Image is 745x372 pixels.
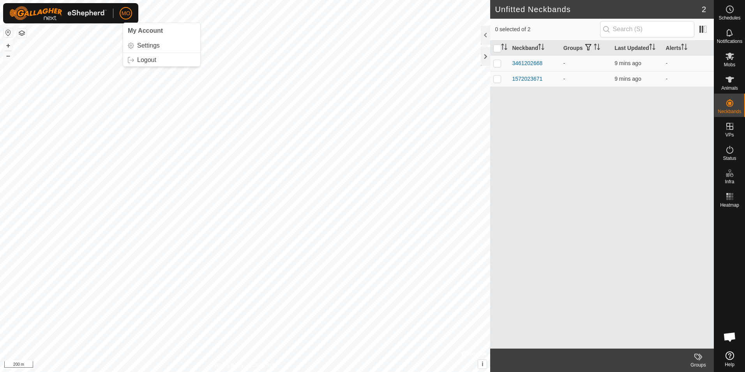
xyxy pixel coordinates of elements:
[725,133,734,137] span: VPs
[702,4,706,15] span: 2
[614,76,641,82] span: 8 Oct 2025, 3:16 pm
[123,39,200,52] a: Settings
[495,25,600,34] span: 0 selected of 2
[611,41,662,56] th: Last Updated
[482,361,483,367] span: i
[725,179,734,184] span: Infra
[122,9,131,18] span: MO
[663,41,714,56] th: Alerts
[683,361,714,368] div: Groups
[495,5,701,14] h2: Unfitted Neckbands
[718,109,741,114] span: Neckbands
[538,45,544,51] p-sorticon: Activate to sort
[512,59,542,67] div: 3461202668
[594,45,600,51] p-sorticon: Activate to sort
[614,60,641,66] span: 8 Oct 2025, 3:17 pm
[560,71,611,87] td: -
[649,45,655,51] p-sorticon: Activate to sort
[123,54,200,66] a: Logout
[718,325,741,349] div: Open chat
[560,41,611,56] th: Groups
[478,360,487,368] button: i
[725,362,734,367] span: Help
[214,362,244,369] a: Privacy Policy
[17,28,26,38] button: Map Layers
[560,55,611,71] td: -
[723,156,736,161] span: Status
[137,57,156,63] span: Logout
[663,55,714,71] td: -
[714,348,745,370] a: Help
[253,362,276,369] a: Contact Us
[128,27,163,34] span: My Account
[512,75,542,83] div: 1572023671
[501,45,507,51] p-sorticon: Activate to sort
[9,6,107,20] img: Gallagher Logo
[719,16,740,20] span: Schedules
[721,86,738,90] span: Animals
[4,51,13,60] button: –
[717,39,742,44] span: Notifications
[509,41,560,56] th: Neckband
[4,41,13,50] button: +
[720,203,739,207] span: Heatmap
[4,28,13,37] button: Reset Map
[137,43,160,49] span: Settings
[600,21,694,37] input: Search (S)
[663,71,714,87] td: -
[681,45,687,51] p-sorticon: Activate to sort
[724,62,735,67] span: Mobs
